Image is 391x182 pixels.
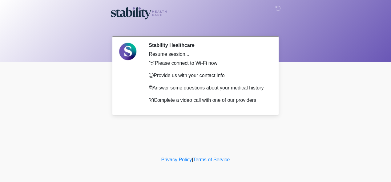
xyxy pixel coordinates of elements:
[108,5,169,20] img: Stability Healthcare Logo
[119,42,137,61] img: Agent Avatar
[149,97,268,104] p: Complete a video call with one of our providers
[149,72,268,79] p: Provide us with your contact info
[161,157,192,162] a: Privacy Policy
[193,157,230,162] a: Terms of Service
[192,157,193,162] a: |
[149,42,268,48] h2: Stability Healthcare
[149,84,268,92] p: Answer some questions about your medical history
[149,60,268,67] p: Please connect to Wi-Fi now
[149,51,268,58] div: Resume session...
[109,22,282,34] h1: ‎ ‎ ‎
